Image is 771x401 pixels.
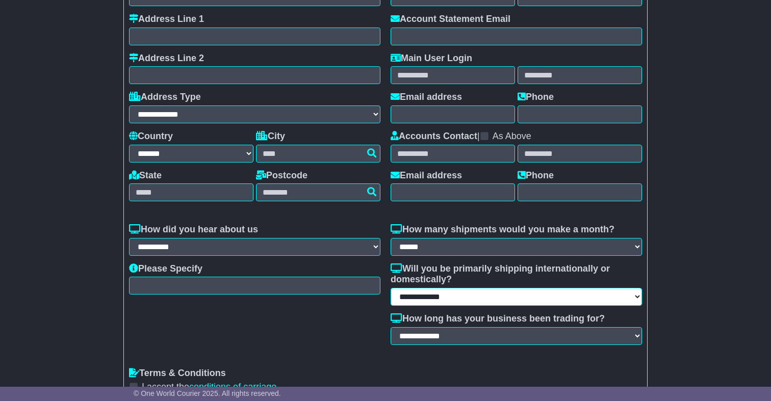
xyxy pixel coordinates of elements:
label: Account Statement Email [391,14,510,25]
label: Phone [518,92,554,103]
div: | [391,131,642,145]
label: Postcode [256,170,307,181]
label: Address Type [129,92,201,103]
label: I accept the [142,382,276,393]
label: Main User Login [391,53,472,64]
label: As Above [493,131,531,142]
label: Email address [391,170,462,181]
label: Country [129,131,173,142]
label: How long has your business been trading for? [391,313,605,325]
a: conditions of carriage [189,382,276,392]
label: Address Line 1 [129,14,204,25]
label: How many shipments would you make a month? [391,224,614,235]
label: Address Line 2 [129,53,204,64]
label: Email address [391,92,462,103]
label: State [129,170,162,181]
label: Please Specify [129,263,202,275]
label: How did you hear about us [129,224,258,235]
span: © One World Courier 2025. All rights reserved. [134,389,281,397]
label: Terms & Conditions [129,368,226,379]
label: City [256,131,285,142]
label: Accounts Contact [391,131,477,142]
label: Phone [518,170,554,181]
label: Will you be primarily shipping internationally or domestically? [391,263,642,285]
